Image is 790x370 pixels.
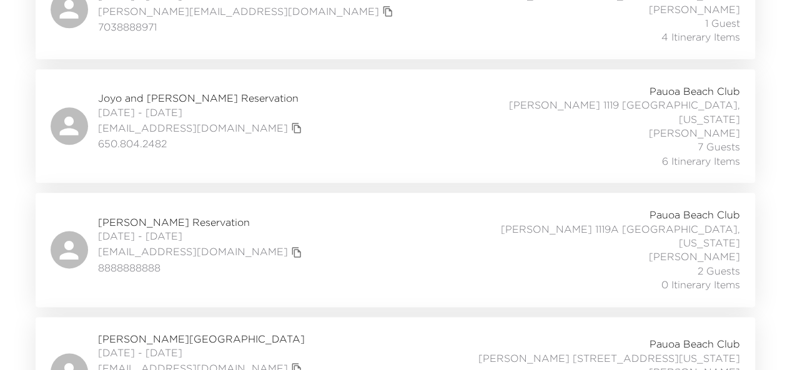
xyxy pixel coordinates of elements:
span: [PERSON_NAME][GEOGRAPHIC_DATA] [98,332,305,346]
button: copy primary member email [288,243,305,261]
span: [PERSON_NAME] Reservation [98,215,305,229]
span: 7 Guests [698,140,740,153]
span: Pauoa Beach Club [649,84,740,98]
a: [EMAIL_ADDRESS][DOMAIN_NAME] [98,121,288,135]
span: [PERSON_NAME] [STREET_ADDRESS][US_STATE] [478,351,740,365]
span: Joyo and [PERSON_NAME] Reservation [98,91,305,105]
span: [PERSON_NAME] 1119A [GEOGRAPHIC_DATA], [US_STATE] [464,222,740,250]
a: Joyo and [PERSON_NAME] Reservation[DATE] - [DATE][EMAIL_ADDRESS][DOMAIN_NAME]copy primary member ... [36,69,755,183]
span: 4 Itinerary Items [661,30,740,44]
button: copy primary member email [288,119,305,137]
a: [EMAIL_ADDRESS][DOMAIN_NAME] [98,245,288,258]
span: 650.804.2482 [98,137,305,150]
span: [DATE] - [DATE] [98,229,305,243]
span: 2 Guests [698,264,740,278]
button: copy primary member email [379,2,397,20]
span: [PERSON_NAME] [649,126,740,140]
span: [PERSON_NAME] [649,250,740,263]
span: 6 Itinerary Items [662,154,740,168]
span: 1 Guest [705,16,740,30]
span: 8888888888 [98,261,305,275]
span: [PERSON_NAME] 1119 [GEOGRAPHIC_DATA], [US_STATE] [464,98,740,126]
span: [PERSON_NAME] [649,2,740,16]
a: [PERSON_NAME] Reservation[DATE] - [DATE][EMAIL_ADDRESS][DOMAIN_NAME]copy primary member email8888... [36,193,755,306]
span: Pauoa Beach Club [649,208,740,222]
a: [PERSON_NAME][EMAIL_ADDRESS][DOMAIN_NAME] [98,4,379,18]
span: Pauoa Beach Club [649,337,740,351]
span: [DATE] - [DATE] [98,346,305,359]
span: 0 Itinerary Items [661,278,740,291]
span: [DATE] - [DATE] [98,105,305,119]
span: 7038888971 [98,20,397,34]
